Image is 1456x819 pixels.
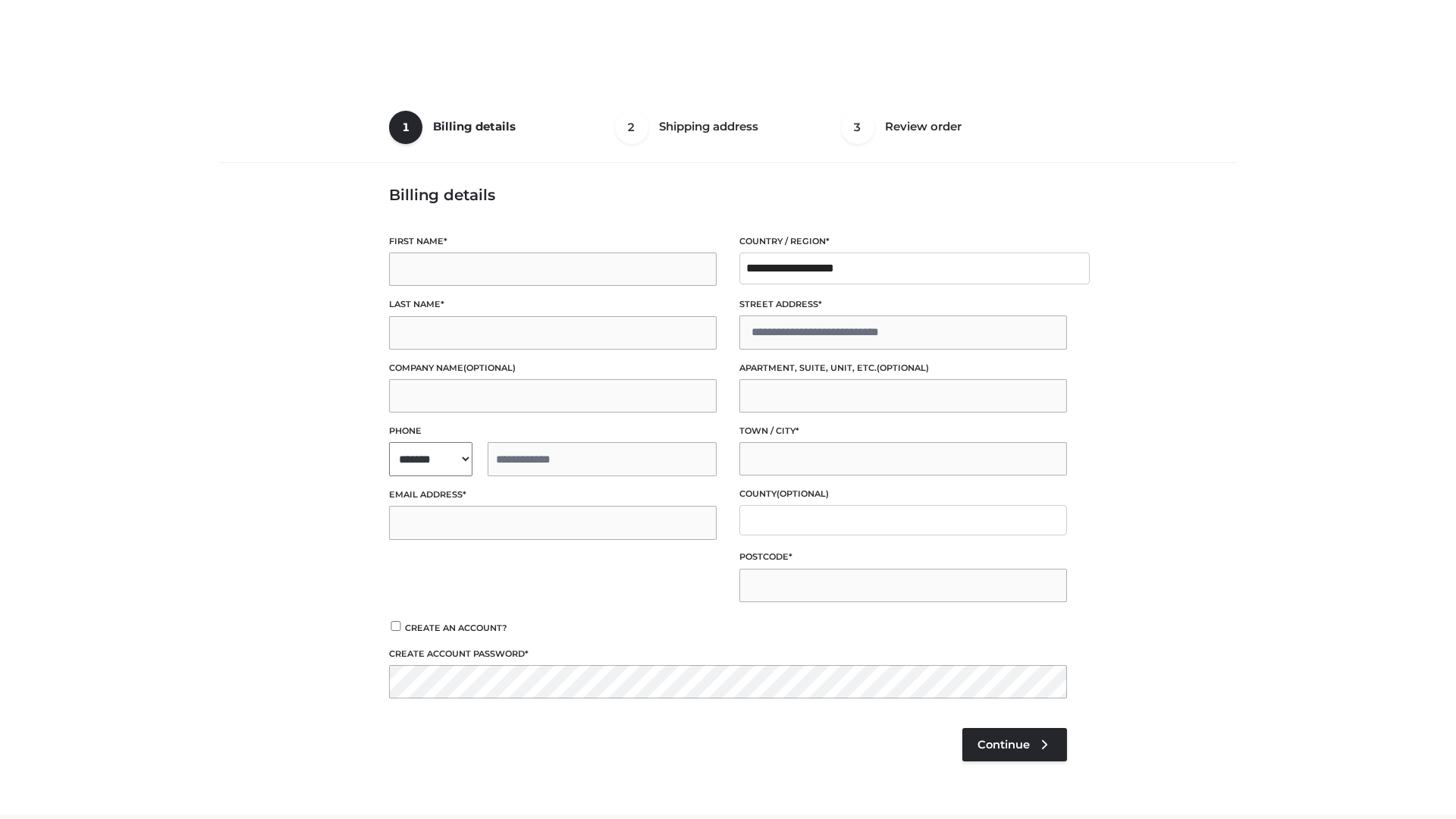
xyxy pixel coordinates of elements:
span: Review order [885,119,962,133]
span: 3 [841,111,874,144]
h3: Billing details [389,186,1067,204]
label: Country / Region [739,234,1067,249]
label: Create account password [389,647,1067,661]
span: Shipping address [659,119,758,133]
span: (optional) [877,362,929,373]
input: Create an account? [389,621,403,631]
span: Continue [977,738,1030,752]
label: Street address [739,297,1067,312]
span: Create an account? [405,623,507,633]
label: Town / City [739,424,1067,438]
span: 2 [615,111,648,144]
label: Apartment, suite, unit, etc. [739,361,1067,375]
a: Continue [962,728,1067,761]
label: Last name [389,297,717,312]
label: First name [389,234,717,249]
span: Billing details [433,119,516,133]
label: Postcode [739,550,1067,564]
label: Phone [389,424,717,438]
label: Email address [389,488,717,502]
span: (optional) [463,362,516,373]
span: (optional) [777,488,829,499]
label: Company name [389,361,717,375]
span: 1 [389,111,422,144]
label: County [739,487,1067,501]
